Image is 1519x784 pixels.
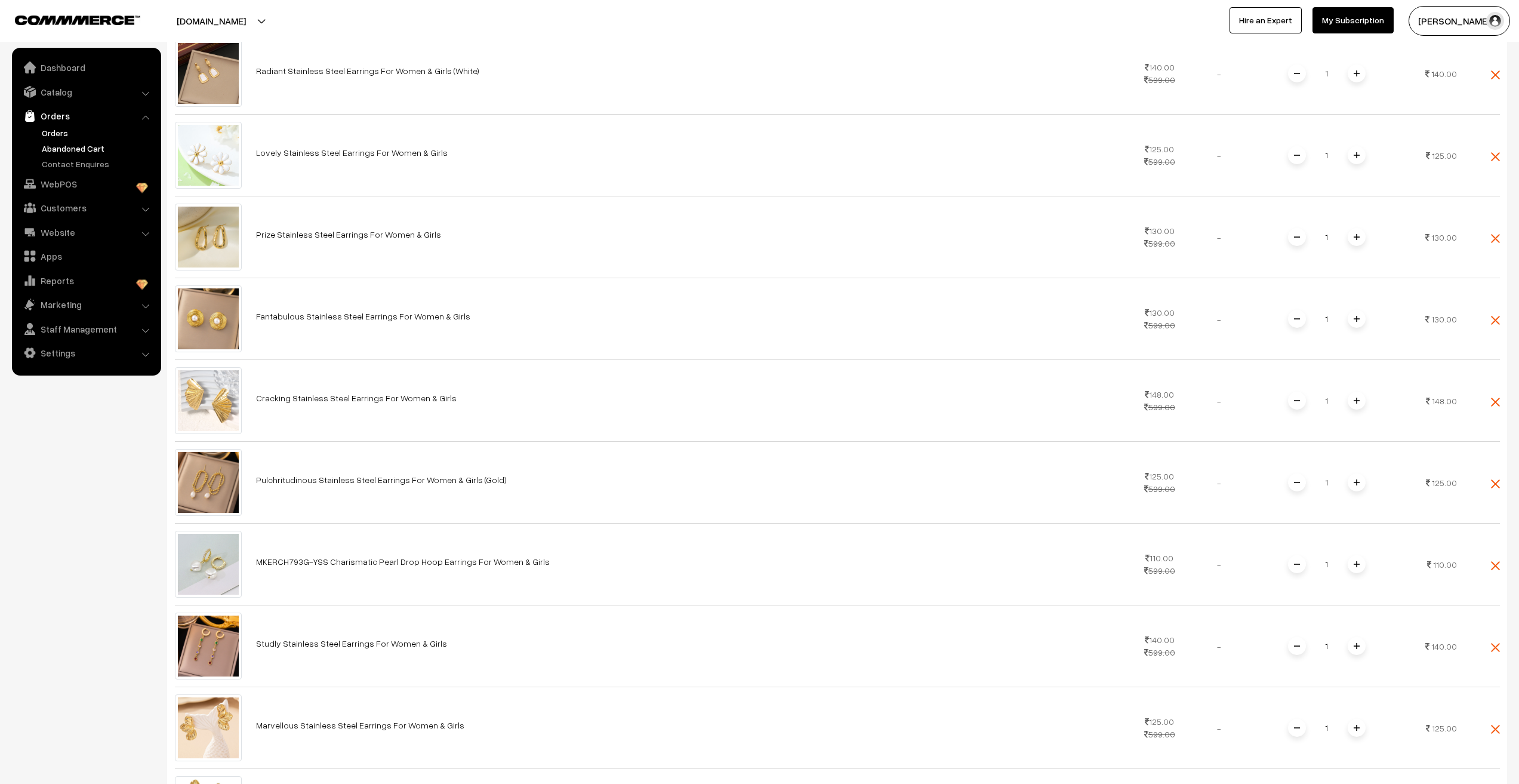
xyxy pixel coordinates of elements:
a: Settings [15,342,157,364]
button: [DOMAIN_NAME] [135,6,288,36]
img: imah63uynnmx3hvz.jpeg [175,449,242,516]
img: close [1491,479,1500,488]
img: plusI [1354,70,1360,76]
img: imah63uycmtrpqnt.jpeg [175,122,242,189]
img: imah63uyyendf6jd.jpeg [175,204,242,270]
img: close [1491,152,1500,161]
img: imah63uynmndfjxk.jpeg [175,613,242,680]
a: COMMMERCE [15,12,119,26]
img: plusI [1354,725,1360,731]
a: Contact Enquires [39,158,157,170]
strike: 599.00 [1144,565,1175,576]
img: minus [1294,316,1300,322]
a: Apps [15,245,157,267]
img: close [1491,398,1500,407]
img: minus [1294,479,1300,485]
strike: 599.00 [1144,156,1175,167]
a: Marvellous Stainless Steel Earrings For Women & Girls [256,720,464,730]
a: Marketing [15,294,157,315]
a: Radiant Stainless Steel Earrings For Women & Girls (White) [256,66,479,76]
a: Dashboard [15,57,157,78]
a: Abandoned Cart [39,142,157,155]
img: imaguguygtcqpxhe.jpeg [175,531,242,598]
img: minus [1294,725,1300,731]
span: - [1217,232,1221,242]
td: 125.00 [1130,687,1190,769]
span: 125.00 [1432,150,1457,161]
td: 130.00 [1130,278,1190,360]
span: - [1217,478,1221,488]
a: Staff Management [15,318,157,340]
img: minus [1294,234,1300,240]
td: 140.00 [1130,33,1190,115]
a: Studly Stainless Steel Earrings For Women & Girls [256,638,447,648]
td: 125.00 [1130,442,1190,524]
a: My Subscription [1312,7,1394,33]
a: Website [15,222,157,243]
button: [PERSON_NAME] [1409,6,1510,36]
img: minus [1294,152,1300,158]
strike: 599.00 [1144,238,1175,248]
span: 140.00 [1431,69,1457,79]
strike: 599.00 [1144,320,1175,330]
img: imah63uyqz5d7jdh.jpeg [175,694,242,761]
td: 148.00 [1130,360,1190,442]
img: close [1491,561,1500,570]
a: Pulchritudinous Stainless Steel Earrings For Women & Girls (Gold) [256,475,507,485]
span: - [1217,723,1221,733]
img: plusI [1354,398,1360,404]
strike: 599.00 [1144,75,1175,85]
td: 140.00 [1130,605,1190,687]
span: - [1217,314,1221,324]
td: 110.00 [1130,524,1190,605]
td: 125.00 [1130,115,1190,196]
img: minus [1294,643,1300,649]
a: Catalog [15,81,157,103]
img: imah63uygbbezmyq.jpeg [175,367,242,434]
span: 140.00 [1431,641,1457,651]
strike: 599.00 [1144,647,1175,657]
img: minus [1294,398,1300,404]
a: Fantabulous Stainless Steel Earrings For Women & Girls [256,311,470,321]
span: - [1217,559,1221,570]
img: imah63uywp2xrgzy.jpeg [175,40,242,107]
img: plusI [1354,152,1360,158]
img: plusI [1354,234,1360,240]
img: plusI [1354,316,1360,322]
img: close [1491,70,1500,79]
a: Lovely Stainless Steel Earrings For Women & Girls [256,147,448,158]
a: Prize Stainless Steel Earrings For Women & Girls [256,229,441,239]
span: 110.00 [1433,559,1457,570]
img: minus [1294,70,1300,76]
a: Orders [15,105,157,127]
img: close [1491,234,1500,243]
span: 148.00 [1432,396,1457,406]
span: 130.00 [1431,314,1457,324]
img: plusI [1354,643,1360,649]
a: Customers [15,197,157,219]
a: WebPOS [15,173,157,195]
strike: 599.00 [1144,484,1175,494]
span: 125.00 [1432,478,1457,488]
a: MKERCH793G-YSS Charismatic Pearl Drop Hoop Earrings For Women & Girls [256,557,550,567]
a: Reports [15,270,157,291]
a: Cracking Stainless Steel Earrings For Women & Girls [256,393,457,403]
span: - [1217,641,1221,651]
span: - [1217,150,1221,161]
span: 130.00 [1431,232,1457,242]
span: - [1217,69,1221,79]
a: Hire an Expert [1230,7,1302,33]
img: COMMMERCE [15,16,140,24]
img: close [1491,643,1500,652]
span: 125.00 [1432,723,1457,733]
strike: 599.00 [1144,402,1175,412]
span: - [1217,396,1221,406]
img: plusI [1354,479,1360,485]
img: close [1491,725,1500,734]
img: plusI [1354,561,1360,567]
img: minus [1294,561,1300,567]
td: 130.00 [1130,196,1190,278]
img: imah63uymvyync8g.jpeg [175,285,242,352]
img: user [1486,12,1504,30]
img: close [1491,316,1500,325]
